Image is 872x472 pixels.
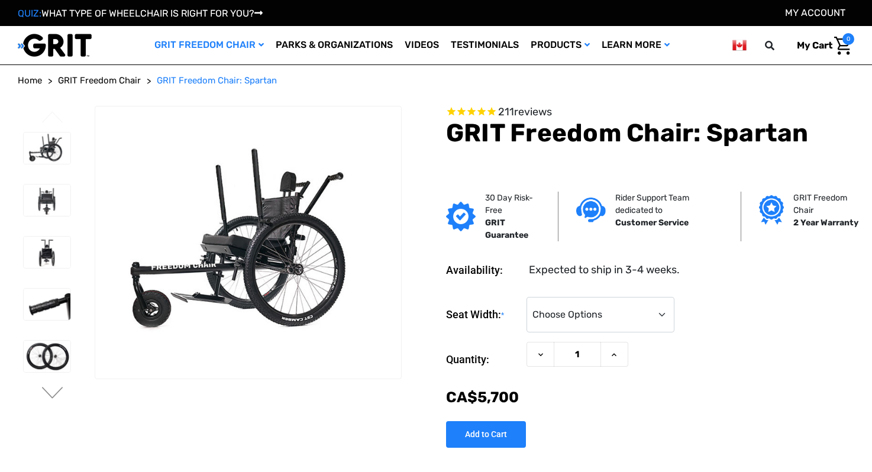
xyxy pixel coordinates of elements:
span: QUIZ: [18,8,41,19]
span: Home [18,75,42,86]
span: CA$‌5,700 [446,389,519,406]
a: Products [525,26,596,64]
p: GRIT Freedom Chair [793,192,858,216]
a: Testimonials [445,26,525,64]
strong: GRIT Guarantee [485,218,528,240]
span: Rated 4.6 out of 5 stars 211 reviews [446,106,854,119]
button: Go to slide 2 of 4 [40,387,65,401]
a: Learn More [596,26,676,64]
img: Grit freedom [759,195,783,225]
img: GRIT Freedom Chair: Spartan [24,185,70,216]
img: GRIT All-Terrain Wheelchair and Mobility Equipment [18,33,92,57]
img: Customer service [576,198,606,222]
img: ca.png [732,38,747,53]
p: 30 Day Risk-Free [485,192,540,216]
img: GRIT Freedom Chair: Spartan [24,237,70,268]
a: QUIZ:WHAT TYPE OF WHEELCHAIR IS RIGHT FOR YOU? [18,8,263,19]
a: Cart with 0 items [788,33,854,58]
dd: Expected to ship in 3-4 weeks. [529,262,680,278]
p: Rider Support Team dedicated to [615,192,723,216]
img: GRIT Freedom Chair: Spartan [24,341,70,372]
label: Seat Width: [446,297,521,333]
strong: 2 Year Warranty [793,218,858,228]
a: GRIT Freedom Chair [148,26,270,64]
a: Parks & Organizations [270,26,399,64]
input: Search [770,33,788,58]
a: Home [18,74,42,88]
span: 211 reviews [498,105,552,118]
a: Videos [399,26,445,64]
img: Cart [834,37,851,55]
h1: GRIT Freedom Chair: Spartan [446,118,854,148]
button: Go to slide 4 of 4 [40,111,65,125]
label: Quantity: [446,342,521,377]
span: GRIT Freedom Chair [58,75,141,86]
strong: Customer Service [615,218,689,228]
span: GRIT Freedom Chair: Spartan [157,75,277,86]
dt: Availability: [446,262,521,278]
a: Account [785,7,845,18]
span: My Cart [797,40,832,51]
img: GRIT Freedom Chair: Spartan [24,289,70,320]
img: GRIT Guarantee [446,202,476,231]
span: reviews [514,105,552,118]
a: GRIT Freedom Chair [58,74,141,88]
input: Add to Cart [446,421,526,448]
img: GRIT Freedom Chair: Spartan [95,140,401,344]
nav: Breadcrumb [18,74,854,88]
a: GRIT Freedom Chair: Spartan [157,74,277,88]
span: 0 [842,33,854,45]
img: GRIT Freedom Chair: Spartan [24,132,70,164]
